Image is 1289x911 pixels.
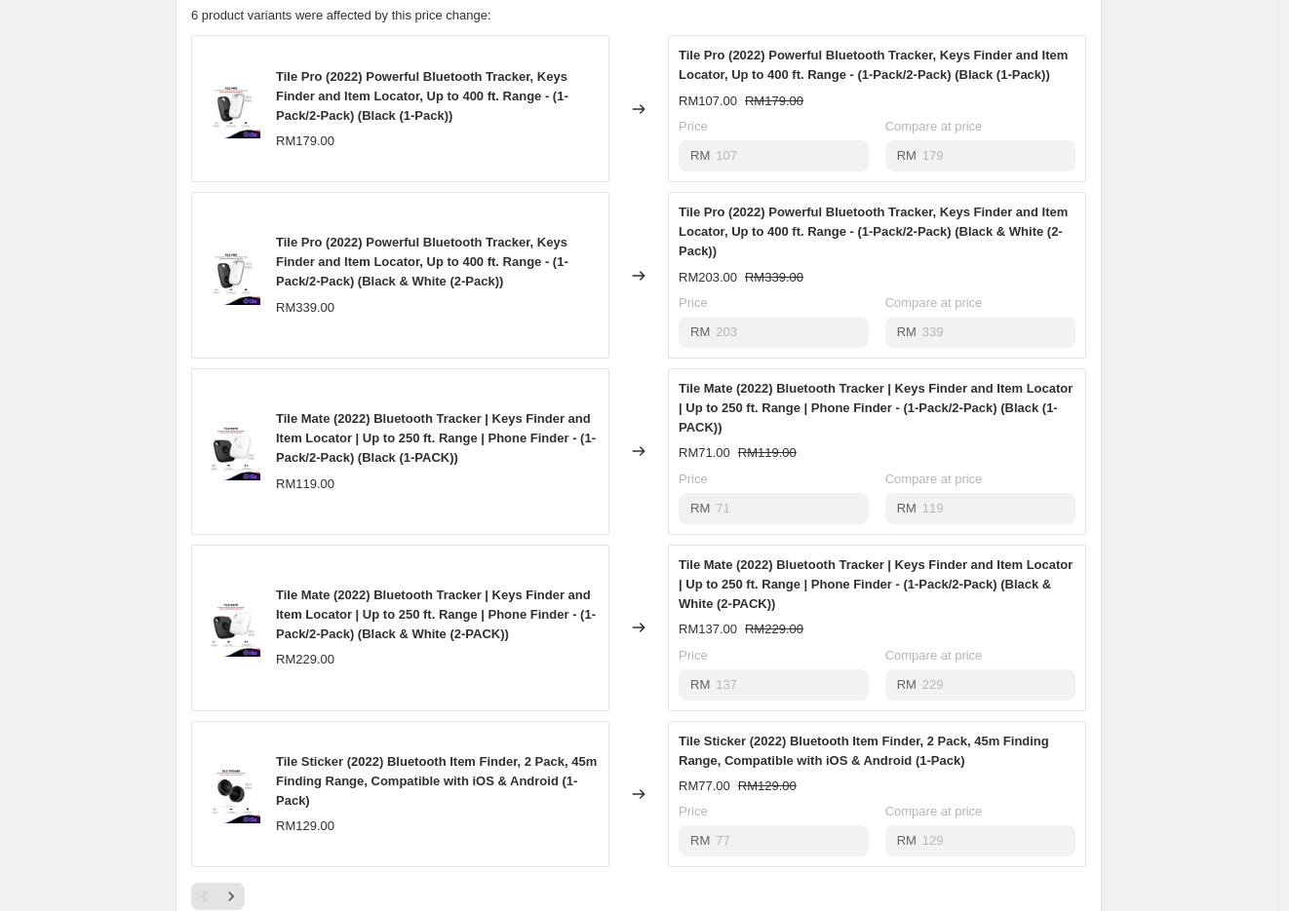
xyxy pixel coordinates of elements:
img: TileSticker_2022_spfy_80x.jpg [202,765,260,823]
span: Compare at price [885,472,983,486]
span: RM [690,833,710,848]
span: Tile Sticker (2022) Bluetooth Item Finder, 2 Pack, 45m Finding Range, Compatible with iOS & Andro... [679,734,1049,768]
span: RM339.00 [745,270,803,285]
span: RM119.00 [738,445,797,460]
span: 6 product variants were affected by this price change: [191,8,491,22]
span: RM [897,501,917,515]
img: TilePro-TTsVercopy_80x.jpg [202,80,260,138]
span: Tile Mate (2022) Bluetooth Tracker | Keys Finder and Item Locator | Up to 250 ft. Range | Phone F... [276,588,596,641]
span: RM [897,677,917,692]
span: Price [679,648,708,663]
span: Tile Sticker (2022) Bluetooth Item Finder, 2 Pack, 45m Finding Range, Compatible with iOS & Andro... [276,754,597,808]
span: Tile Mate (2022) Bluetooth Tracker | Keys Finder and Item Locator | Up to 250 ft. Range | Phone F... [679,381,1073,435]
nav: Pagination [191,883,245,910]
span: RM119.00 [276,476,334,491]
img: TileMate-SpF_80x.jpg [202,598,260,657]
span: RM [897,324,917,339]
span: RM71.00 [679,445,730,460]
span: RM [690,324,710,339]
span: Compare at price [885,119,983,133]
span: RM107.00 [679,94,737,108]
img: TileMate-SpF_80x.jpg [202,422,260,480]
img: TilePro-TTsVercopy_80x.jpg [202,247,260,305]
span: Tile Pro (2022) Powerful Bluetooth Tracker, Keys Finder and Item Locator, Up to 400 ft. Range - (... [679,205,1068,258]
span: Price [679,804,708,818]
span: RM [897,148,917,163]
span: Price [679,119,708,133]
span: RM229.00 [276,652,334,666]
span: RM129.00 [738,778,797,793]
span: Compare at price [885,648,983,663]
span: Tile Mate (2022) Bluetooth Tracker | Keys Finder and Item Locator | Up to 250 ft. Range | Phone F... [679,557,1073,611]
span: Price [679,472,708,486]
span: Compare at price [885,295,983,310]
span: RM129.00 [276,818,334,833]
span: Tile Mate (2022) Bluetooth Tracker | Keys Finder and Item Locator | Up to 250 ft. Range | Phone F... [276,411,596,465]
span: RM339.00 [276,300,334,315]
span: RM [690,677,710,692]
button: Next [217,883,245,910]
span: RM137.00 [679,622,737,636]
span: RM179.00 [745,94,803,108]
span: RM179.00 [276,133,334,148]
span: RM203.00 [679,270,737,285]
span: Tile Pro (2022) Powerful Bluetooth Tracker, Keys Finder and Item Locator, Up to 400 ft. Range - (... [679,48,1068,82]
span: RM [690,148,710,163]
span: Tile Pro (2022) Powerful Bluetooth Tracker, Keys Finder and Item Locator, Up to 400 ft. Range - (... [276,69,568,123]
span: Tile Pro (2022) Powerful Bluetooth Tracker, Keys Finder and Item Locator, Up to 400 ft. Range - (... [276,235,568,288]
span: RM229.00 [745,622,803,636]
span: RM [690,501,710,515]
span: Price [679,295,708,310]
span: Compare at price [885,804,983,818]
span: RM77.00 [679,778,730,793]
span: RM [897,833,917,848]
